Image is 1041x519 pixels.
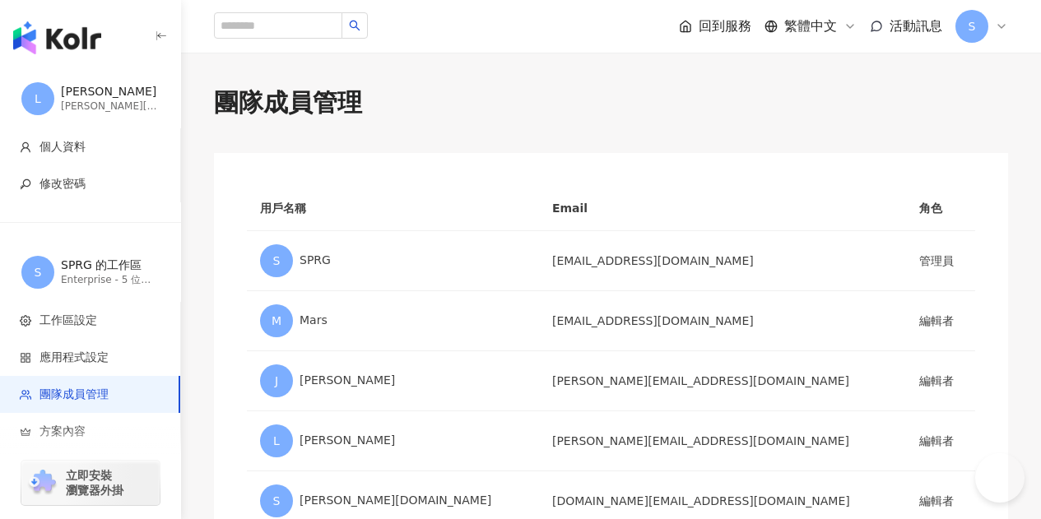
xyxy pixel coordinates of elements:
td: [PERSON_NAME][EMAIL_ADDRESS][DOMAIN_NAME] [539,351,906,411]
div: SPRG [260,244,526,277]
span: J [275,372,278,390]
div: Mars [260,304,526,337]
th: Email [539,186,906,231]
div: [PERSON_NAME] [61,84,160,100]
span: S [273,492,281,510]
div: Enterprise - 5 位成員 [61,273,160,287]
img: chrome extension [26,470,58,496]
td: 管理員 [906,231,975,291]
span: appstore [20,352,31,364]
div: [PERSON_NAME][DOMAIN_NAME] [260,484,526,517]
span: 工作區設定 [40,313,97,329]
span: 應用程式設定 [40,350,109,366]
a: chrome extension立即安裝 瀏覽器外掛 [21,461,160,505]
span: key [20,178,31,190]
span: 活動訊息 [890,18,942,34]
th: 角色 [906,186,975,231]
div: SPRG 的工作區 [61,257,160,274]
span: M [272,312,281,330]
td: 編輯者 [906,411,975,471]
div: [PERSON_NAME] [260,424,526,457]
span: 團隊成員管理 [40,387,109,403]
td: 編輯者 [906,291,975,351]
span: 方案內容 [40,424,86,440]
td: 編輯者 [906,351,975,411]
span: L [35,90,41,108]
span: S [969,17,976,35]
img: logo [13,21,101,54]
span: L [273,432,280,450]
span: S [35,263,42,281]
span: 個人資料 [40,139,86,155]
span: S [273,252,281,270]
a: 回到服務 [679,17,751,35]
div: [PERSON_NAME][EMAIL_ADDRESS][DOMAIN_NAME] [61,100,160,114]
div: 團隊成員管理 [214,86,1008,120]
span: 繁體中文 [784,17,837,35]
div: [PERSON_NAME] [260,364,526,397]
span: user [20,141,31,153]
td: [PERSON_NAME][EMAIL_ADDRESS][DOMAIN_NAME] [539,411,906,471]
td: [EMAIL_ADDRESS][DOMAIN_NAME] [539,291,906,351]
span: 立即安裝 瀏覽器外掛 [66,468,123,498]
span: search [349,20,360,31]
span: 修改密碼 [40,176,86,192]
td: [EMAIL_ADDRESS][DOMAIN_NAME] [539,231,906,291]
iframe: Help Scout Beacon - Open [975,453,1025,503]
th: 用戶名稱 [247,186,539,231]
span: 回到服務 [699,17,751,35]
